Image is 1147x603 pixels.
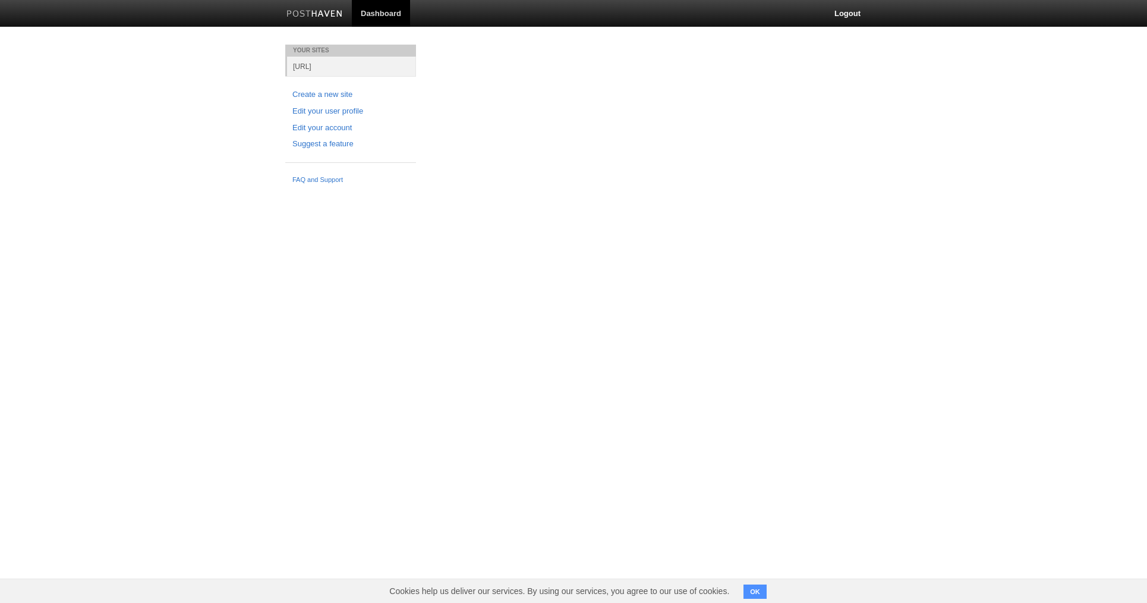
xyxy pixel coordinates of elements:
[286,10,343,19] img: Posthaven-bar
[292,138,409,150] a: Suggest a feature
[292,105,409,118] a: Edit your user profile
[377,579,741,603] span: Cookies help us deliver our services. By using our services, you agree to our use of cookies.
[285,45,416,56] li: Your Sites
[743,585,767,599] button: OK
[287,56,416,76] a: [URL]
[292,175,409,186] a: FAQ and Support
[292,122,409,134] a: Edit your account
[292,89,409,101] a: Create a new site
